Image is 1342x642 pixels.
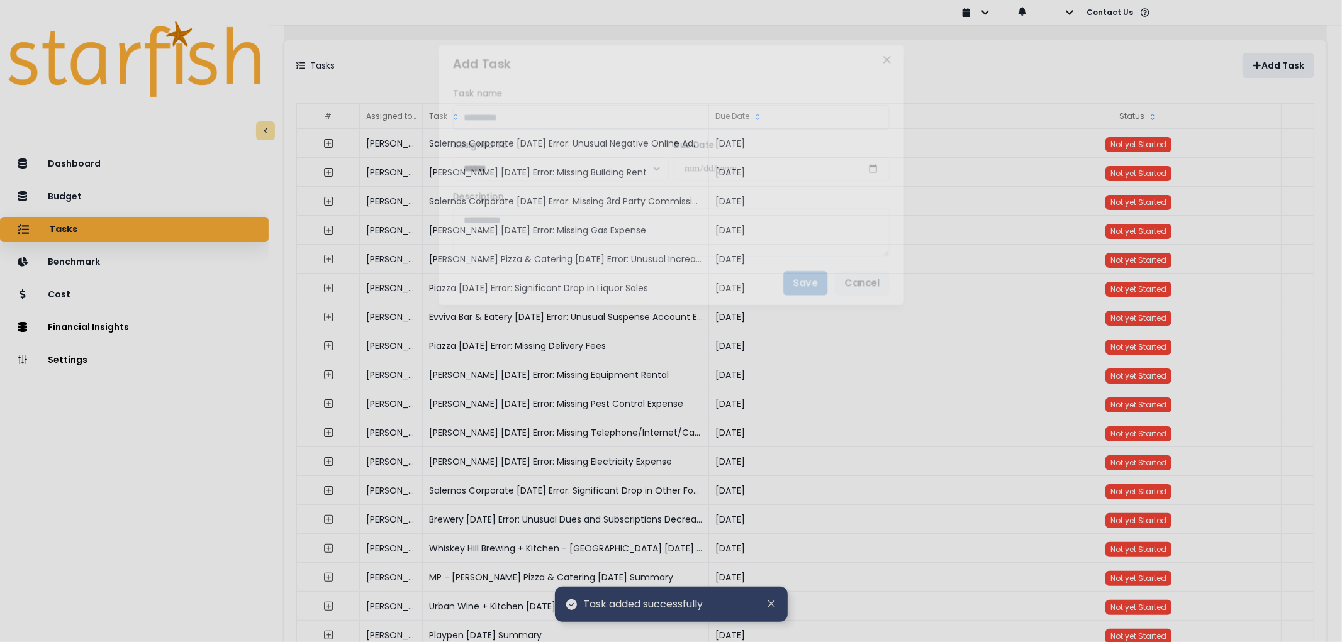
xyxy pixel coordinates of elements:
button: Cancel [835,271,890,296]
label: Task name [453,87,882,100]
label: Assigned To [453,139,661,152]
button: Save [783,271,827,296]
header: Add Task [439,45,904,83]
label: Due Date [673,139,881,152]
button: Close [877,50,897,70]
label: Description [453,191,882,203]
